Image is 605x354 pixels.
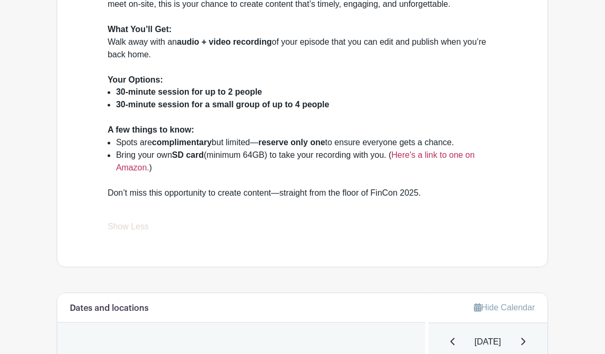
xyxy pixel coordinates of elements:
a: Show Less [108,222,149,236]
strong: complimentary [152,138,212,147]
a: Hide Calendar [474,304,535,312]
strong: 30-minute session for a small group of up to 4 people [116,100,329,109]
strong: What You’ll Get: [108,25,172,34]
strong: A few things to know: [108,126,194,135]
strong: Your Options: [108,75,163,84]
strong: SD card [172,151,204,160]
strong: 30-minute session for up to 2 people [116,88,262,97]
div: Walk away with an of your episode that you can edit and publish when you’re back home. [108,23,497,74]
strong: reserve only one [258,138,325,147]
h6: Dates and locations [70,304,149,314]
strong: audio + video recording [177,37,272,46]
li: Spots are but limited— to ensure everyone gets a chance. [116,137,497,149]
span: [DATE] [475,336,501,349]
li: Bring your own (minimum 64GB) to take your recording with you. ( ) [116,149,497,187]
a: Here's a link to one on Amazon. [116,151,475,173]
div: Don’t miss this opportunity to create content—straight from the floor of FinCon 2025. [108,187,497,213]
